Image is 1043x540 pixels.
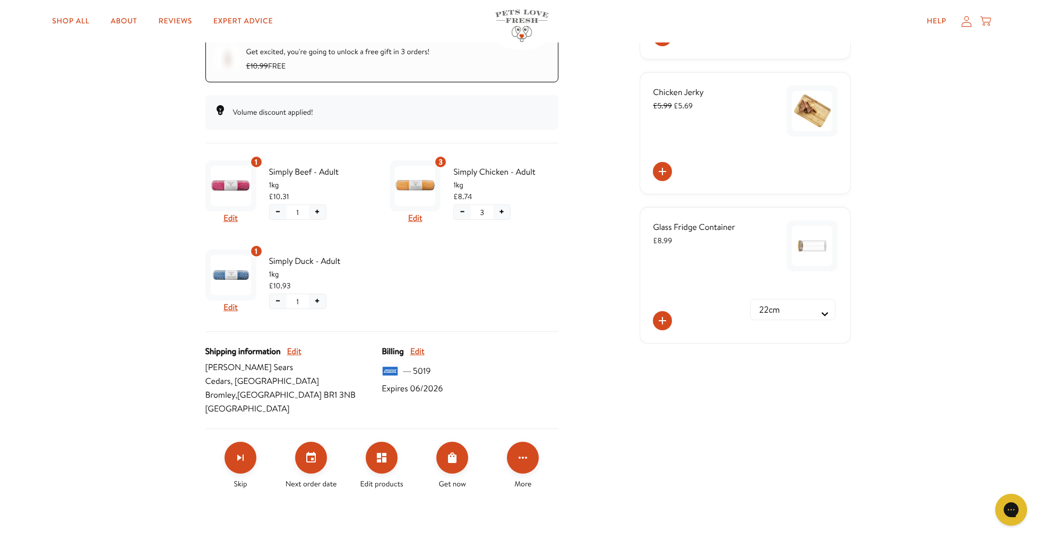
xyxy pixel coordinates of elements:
[44,11,98,32] a: Shop All
[382,382,443,396] span: Expires 06/2026
[255,156,257,168] span: 1
[403,364,430,378] span: ···· 5019
[269,254,374,268] span: Simply Duck - Adult
[480,207,484,218] span: 3
[205,245,374,319] div: Subscription product: Simply Duck - Adult
[366,442,398,474] button: Edit products
[309,205,326,219] button: Increase quantity
[255,245,257,257] span: 1
[918,11,955,32] a: Help
[382,363,399,380] img: svg%3E
[250,156,263,168] div: 1 units of item: Simply Beef - Adult
[205,442,558,490] div: Make changes for subscription
[234,478,247,490] span: Skip
[360,478,403,490] span: Edit products
[436,442,468,474] button: Order Now
[653,100,672,111] s: £5.99
[653,235,672,246] span: £8.99
[287,345,301,358] button: Edit
[653,221,735,233] span: Glass Fridge Container
[454,205,471,219] button: Decrease quantity
[382,345,403,358] span: Billing
[205,374,382,388] span: Cedars , [GEOGRAPHIC_DATA]
[270,205,287,219] button: Decrease quantity
[653,87,704,98] span: Chicken Jerky
[205,361,382,374] span: [PERSON_NAME] Sears
[269,280,291,292] span: £10.93
[453,179,558,191] span: 1kg
[438,156,443,168] span: 3
[246,61,268,71] s: £10.99
[225,442,256,474] button: Skip subscription
[269,268,374,280] span: 1kg
[205,156,374,229] div: Subscription product: Simply Beef - Adult
[390,156,558,229] div: Subscription product: Simply Chicken - Adult
[269,179,374,191] span: 1kg
[410,345,425,358] button: Edit
[990,490,1032,529] iframe: Gorgias live chat messenger
[269,191,289,202] span: £10.31
[223,211,238,225] button: Edit
[792,91,832,131] img: Chicken Jerky
[205,388,382,402] span: Bromley , [GEOGRAPHIC_DATA] BR1 3NB
[250,245,263,258] div: 1 units of item: Simply Duck - Adult
[395,166,435,206] img: Simply Chicken - Adult
[296,296,299,307] span: 1
[102,11,145,32] a: About
[453,191,472,202] span: £8.74
[233,107,313,117] span: Volume discount applied!
[211,166,251,206] img: Simply Beef - Adult
[408,211,423,225] button: Edit
[211,255,251,295] img: Simply Duck - Adult
[439,478,466,490] span: Get now
[653,100,693,111] span: £5.69
[246,46,430,71] span: Get excited, you're going to unlock a free gift in 3 orders! FREE
[295,442,327,474] button: Set your next order date
[223,301,238,314] button: Edit
[269,165,374,179] span: Simply Beef - Adult
[514,478,531,490] span: More
[296,207,299,218] span: 1
[205,345,281,358] span: Shipping information
[270,294,287,308] button: Decrease quantity
[453,165,558,179] span: Simply Chicken - Adult
[286,478,337,490] span: Next order date
[150,11,201,32] a: Reviews
[309,294,326,308] button: Increase quantity
[434,156,447,168] div: 3 units of item: Simply Chicken - Adult
[495,10,548,42] img: Pets Love Fresh
[507,442,539,474] button: Click for more options
[205,402,382,416] span: [GEOGRAPHIC_DATA]
[205,11,281,32] a: Expert Advice
[792,226,832,266] img: Glass Fridge Container
[493,205,510,219] button: Increase quantity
